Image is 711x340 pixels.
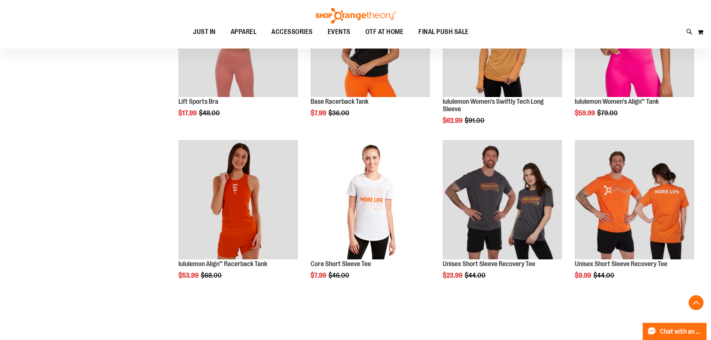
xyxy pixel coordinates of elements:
a: Product image for Unisex Short Sleeve Recovery Tee [443,140,562,261]
img: Product image for Unisex Short Sleeve Recovery Tee [575,140,694,259]
span: $68.00 [201,272,223,279]
a: Base Racerback Tank [311,98,368,105]
span: $7.99 [311,272,327,279]
span: $44.00 [593,272,615,279]
span: FINAL PUSH SALE [418,24,469,40]
button: Chat with an Expert [643,323,707,340]
img: Product image for lululemon Align™ Racerback Tank [178,140,298,259]
a: APPAREL [223,24,264,40]
span: $91.00 [465,117,486,124]
img: Shop Orangetheory [315,8,397,24]
div: product [175,136,302,298]
span: $7.99 [311,109,327,117]
span: $23.99 [443,272,464,279]
div: product [571,136,698,298]
span: $9.99 [575,272,592,279]
a: Unisex Short Sleeve Recovery Tee [575,260,667,268]
span: JUST IN [193,24,216,40]
button: Back To Top [689,295,704,310]
a: Core Short Sleeve Tee [311,260,371,268]
a: OTF AT HOME [358,24,411,41]
a: Product image for Core Short Sleeve Tee [311,140,430,261]
span: $36.00 [328,109,350,117]
span: OTF AT HOME [365,24,404,40]
span: $53.99 [178,272,200,279]
a: lululemon Women's Align™ Tank [575,98,659,105]
a: EVENTS [320,24,358,41]
span: $17.99 [178,109,198,117]
a: Product image for Unisex Short Sleeve Recovery Tee [575,140,694,261]
img: Product image for Unisex Short Sleeve Recovery Tee [443,140,562,259]
span: APPAREL [231,24,257,40]
a: Product image for lululemon Align™ Racerback Tank [178,140,298,261]
span: $79.00 [597,109,619,117]
img: Product image for Core Short Sleeve Tee [311,140,430,259]
div: product [307,136,434,298]
a: Lift Sports Bra [178,98,218,105]
span: $46.00 [328,272,350,279]
span: $62.99 [443,117,464,124]
a: JUST IN [185,24,223,41]
a: lululemon Align™ Racerback Tank [178,260,267,268]
span: $48.00 [199,109,221,117]
span: Chat with an Expert [660,328,702,335]
a: FINAL PUSH SALE [411,24,476,41]
span: $59.99 [575,109,596,117]
span: EVENTS [328,24,350,40]
span: $44.00 [465,272,487,279]
a: lululemon Women's Swiftly Tech Long Sleeve [443,98,544,113]
a: Unisex Short Sleeve Recovery Tee [443,260,535,268]
div: product [439,136,566,298]
span: ACCESSORIES [271,24,313,40]
a: ACCESSORIES [264,24,320,41]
